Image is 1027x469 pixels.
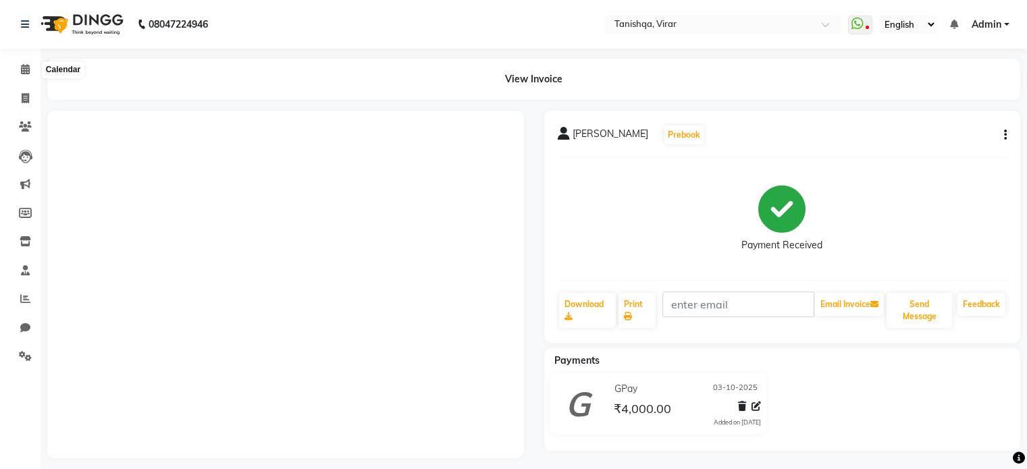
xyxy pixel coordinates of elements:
[149,5,208,43] b: 08047224946
[662,292,814,317] input: enter email
[887,293,952,328] button: Send Message
[614,401,671,420] span: ₹4,000.00
[714,418,761,427] div: Added on [DATE]
[618,293,656,328] a: Print
[559,293,616,328] a: Download
[957,293,1005,316] a: Feedback
[815,293,884,316] button: Email Invoice
[573,127,648,146] span: [PERSON_NAME]
[43,62,84,78] div: Calendar
[664,126,704,144] button: Prebook
[741,238,822,252] div: Payment Received
[554,354,600,366] span: Payments
[47,59,1020,100] div: View Invoice
[34,5,127,43] img: logo
[972,18,1001,32] span: Admin
[713,382,758,396] span: 03-10-2025
[614,382,637,396] span: GPay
